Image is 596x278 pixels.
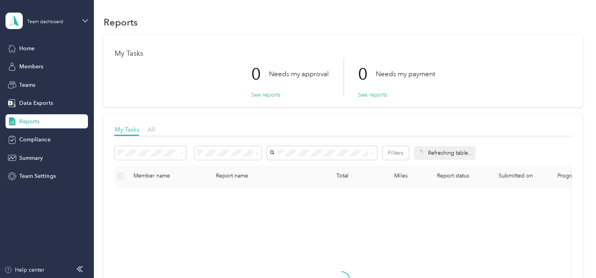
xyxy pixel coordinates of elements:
[19,62,43,71] span: Members
[358,91,387,99] button: See reports
[4,266,44,274] button: Help center
[420,172,486,179] span: Report status
[27,20,63,24] div: Team dashboard
[209,165,296,187] th: Report name
[19,135,50,144] span: Compliance
[19,99,53,107] span: Data Exports
[251,91,280,99] button: See reports
[302,172,348,179] div: Total
[269,69,328,79] p: Needs my approval
[114,126,139,133] span: My Tasks
[19,172,55,180] span: Team Settings
[19,154,43,162] span: Summary
[375,69,435,79] p: Needs my payment
[382,146,409,160] button: Filters
[133,172,203,179] div: Member name
[492,165,551,187] th: Submitted on
[103,18,137,26] h1: Reports
[19,44,35,53] span: Home
[19,81,35,89] span: Teams
[19,117,39,126] span: Reports
[361,172,407,179] div: Miles
[114,49,571,58] h1: My Tasks
[251,58,269,91] p: 0
[552,234,596,278] iframe: Everlance-gr Chat Button Frame
[414,146,475,160] div: Refreshing table...
[127,165,209,187] th: Member name
[147,126,155,133] span: All
[358,58,375,91] p: 0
